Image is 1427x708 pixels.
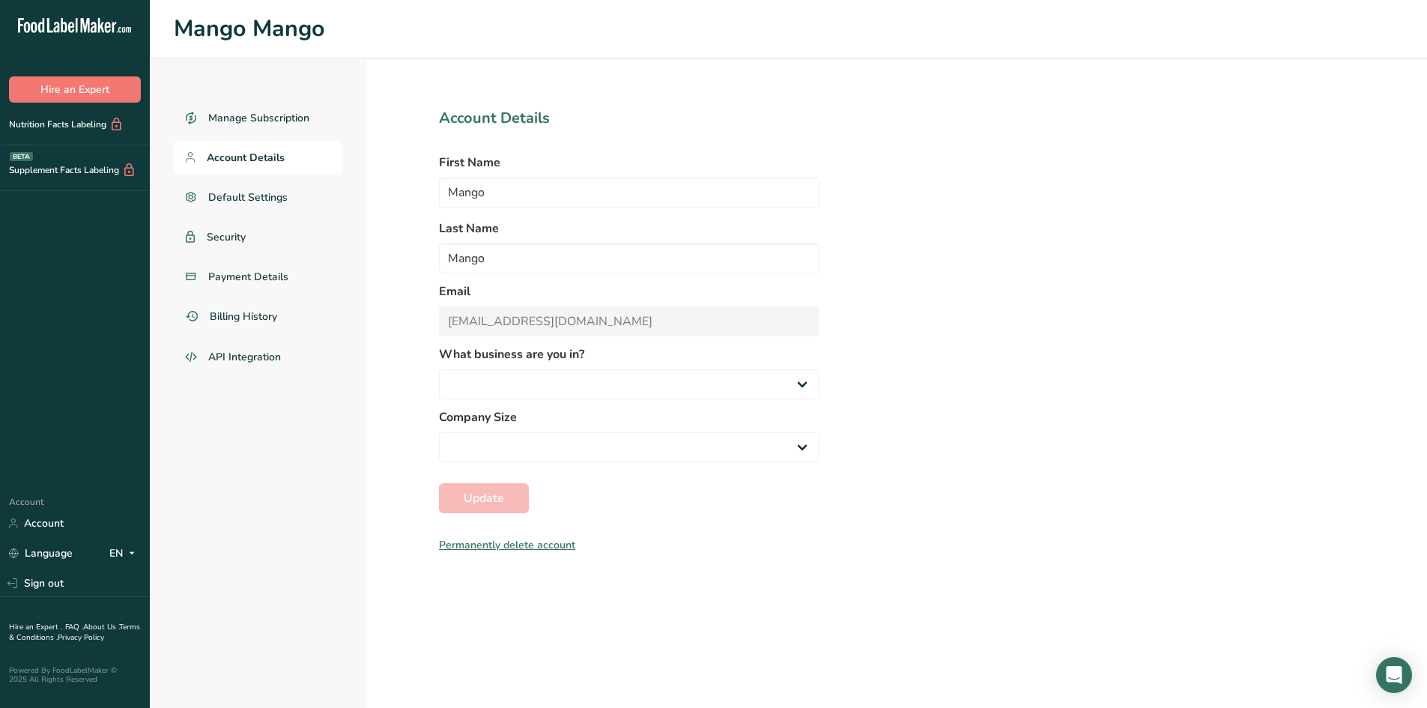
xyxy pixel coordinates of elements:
a: Privacy Policy [58,632,104,643]
span: Payment Details [208,269,288,285]
button: Hire an Expert [9,76,141,103]
div: EN [109,545,141,563]
div: Open Intercom Messenger [1376,657,1412,693]
label: What business are you in? [439,345,819,363]
span: Account Details [207,150,285,166]
span: Billing History [210,309,277,324]
span: API Integration [208,349,281,365]
span: Manage Subscription [208,110,309,126]
span: Security [207,229,246,245]
span: Update [464,489,504,507]
label: Last Name [439,220,819,237]
div: BETA [10,152,33,161]
label: First Name [439,154,819,172]
a: Account Details [174,141,343,175]
a: Security [174,220,343,254]
a: Default Settings [174,181,343,214]
a: Language [9,540,73,566]
a: Terms & Conditions . [9,622,140,643]
label: Company Size [439,408,819,426]
span: Default Settings [208,190,288,205]
a: Manage Subscription [174,101,343,135]
label: Email [439,282,819,300]
a: Payment Details [174,260,343,294]
div: Permanently delete account [439,537,819,553]
a: API Integration [174,339,343,375]
a: About Us . [83,622,119,632]
button: Update [439,483,529,513]
a: FAQ . [65,622,83,632]
h1: Mango Mango [174,12,1403,46]
a: Hire an Expert . [9,622,62,632]
div: Powered By FoodLabelMaker © 2025 All Rights Reserved [9,666,141,684]
a: Billing History [174,300,343,333]
h1: Account Details [439,107,819,130]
